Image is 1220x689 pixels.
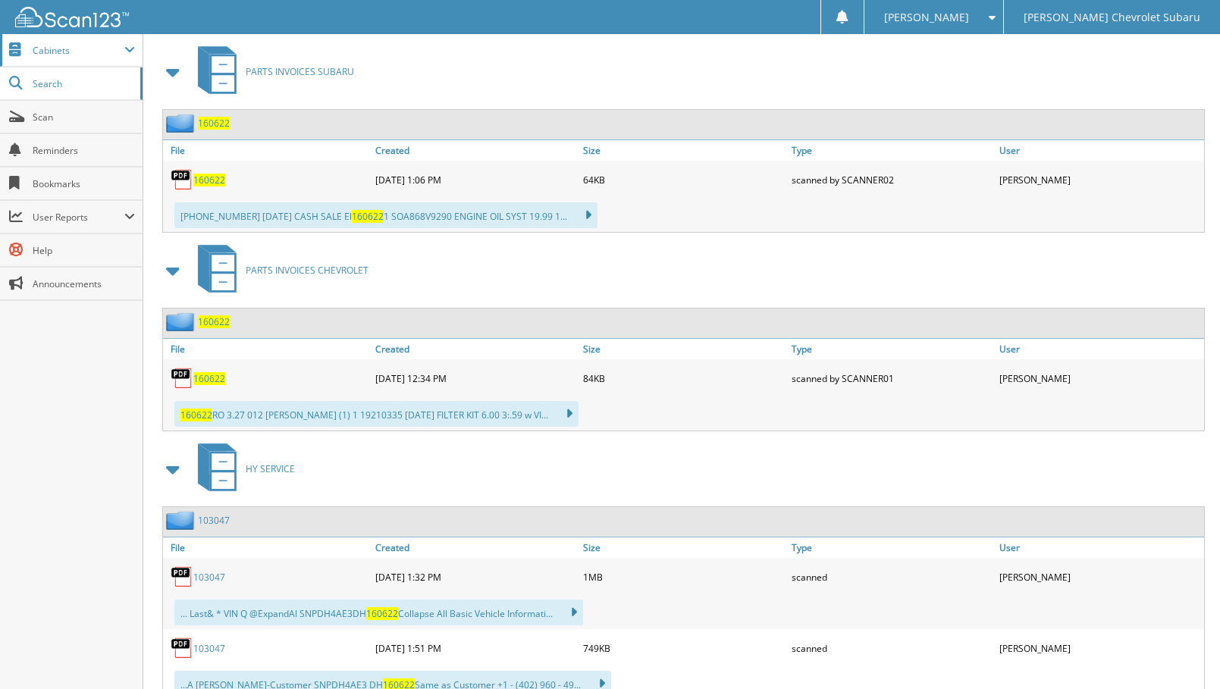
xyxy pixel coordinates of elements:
div: ... Last& * VIN Q @ExpandAl SNPDH4AE3DH Collapse All Basic Vehicle Informati... [174,600,583,625]
div: [PERSON_NAME] [996,164,1204,195]
span: PARTS INVOICES SUBARU [246,65,354,78]
a: PARTS INVOICES CHEVROLET [189,240,369,300]
a: File [163,140,372,161]
span: Reminders [33,144,135,157]
span: 160622 [366,607,398,620]
div: [PERSON_NAME] [996,562,1204,592]
a: User [996,339,1204,359]
a: 103047 [193,571,225,584]
a: User [996,140,1204,161]
a: 160622 [193,372,225,385]
a: Created [372,339,580,359]
div: 1MB [579,562,788,592]
div: 749KB [579,633,788,663]
span: [PERSON_NAME] [884,13,969,22]
a: Size [579,339,788,359]
div: scanned [788,633,996,663]
a: 160622 [193,174,225,186]
div: RO 3.27 012 [PERSON_NAME] (1) 1 19210335 [DATE] FILTER KIT 6.00 3:.59 w VI... [174,401,579,427]
img: PDF.png [171,168,193,191]
span: Scan [33,111,135,124]
img: PDF.png [171,637,193,659]
a: File [163,339,372,359]
a: Type [788,140,996,161]
div: [DATE] 12:34 PM [372,363,580,393]
a: Type [788,537,996,558]
a: User [996,537,1204,558]
span: Announcements [33,277,135,290]
img: folder2.png [166,312,198,331]
span: [PERSON_NAME] Chevrolet Subaru [1024,13,1200,22]
img: PDF.png [171,565,193,588]
div: [DATE] 1:06 PM [372,164,580,195]
div: [DATE] 1:32 PM [372,562,580,592]
span: 160622 [180,409,212,421]
div: [DATE] 1:51 PM [372,633,580,663]
div: scanned by SCANNER01 [788,363,996,393]
span: Search [33,77,133,90]
img: folder2.png [166,114,198,133]
a: Type [788,339,996,359]
div: scanned by SCANNER02 [788,164,996,195]
span: Help [33,244,135,257]
div: 64KB [579,164,788,195]
div: 84KB [579,363,788,393]
a: PARTS INVOICES SUBARU [189,42,354,102]
img: PDF.png [171,367,193,390]
img: folder2.png [166,511,198,530]
a: Size [579,537,788,558]
div: scanned [788,562,996,592]
a: 160622 [198,315,230,328]
a: Created [372,140,580,161]
span: HY SERVICE [246,462,295,475]
a: File [163,537,372,558]
span: Cabinets [33,44,124,57]
div: [PERSON_NAME] [996,633,1204,663]
a: 103047 [193,642,225,655]
span: Bookmarks [33,177,135,190]
iframe: Chat Widget [1144,616,1220,689]
span: PARTS INVOICES CHEVROLET [246,264,369,277]
a: Size [579,140,788,161]
a: 160622 [198,117,230,130]
img: scan123-logo-white.svg [15,7,129,27]
a: Created [372,537,580,558]
div: [PHONE_NUMBER] [DATE] CASH SALE El 1 SOA868V9290 ENGINE OIL SYST 19.99 1... [174,202,597,228]
span: User Reports [33,211,124,224]
a: HY SERVICE [189,439,295,499]
div: [PERSON_NAME] [996,363,1204,393]
a: 103047 [198,514,230,527]
span: 160622 [352,210,384,223]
